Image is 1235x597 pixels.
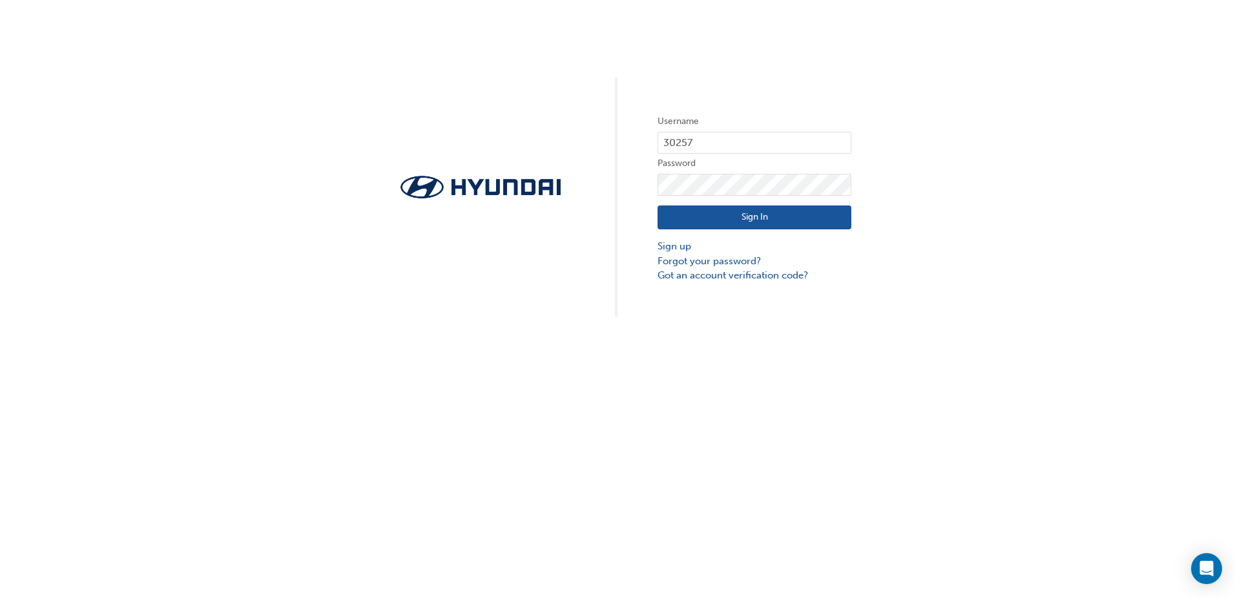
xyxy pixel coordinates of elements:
button: Sign In [658,205,851,230]
label: Password [658,156,851,171]
label: Username [658,114,851,129]
a: Sign up [658,239,851,254]
a: Got an account verification code? [658,268,851,283]
div: Open Intercom Messenger [1191,553,1222,584]
a: Forgot your password? [658,254,851,269]
input: Username [658,132,851,154]
img: Trak [384,172,577,202]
